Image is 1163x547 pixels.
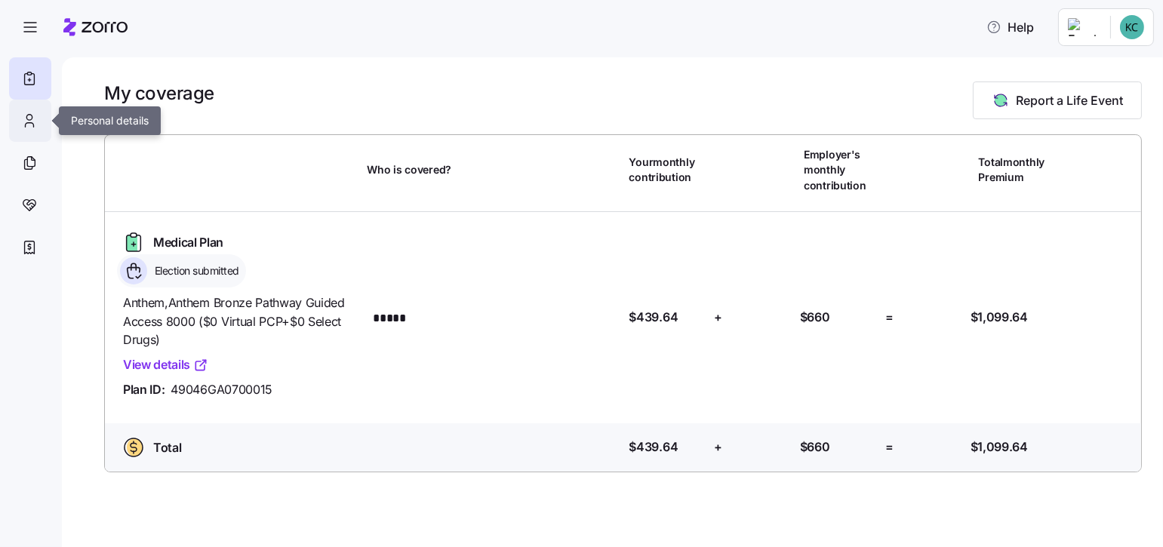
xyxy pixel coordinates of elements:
[971,438,1028,456] span: $1,099.64
[150,263,239,278] span: Election submitted
[153,438,181,457] span: Total
[1016,91,1123,109] span: Report a Life Event
[629,308,678,327] span: $439.64
[171,380,272,399] span: 49046GA0700015
[123,355,208,374] a: View details
[800,308,830,327] span: $660
[973,81,1142,119] button: Report a Life Event
[974,12,1046,42] button: Help
[979,155,1054,186] span: Total monthly Premium
[1120,15,1144,39] img: c1121e28a5c8381fe0dc3f30f92732fc
[367,162,451,177] span: Who is covered?
[1068,18,1098,36] img: Employer logo
[123,293,355,349] span: Anthem , Anthem Bronze Pathway Guided Access 8000 ($0 Virtual PCP+$0 Select Drugs)
[104,81,214,105] h1: My coverage
[986,18,1034,36] span: Help
[885,308,894,327] span: =
[800,438,830,456] span: $660
[715,308,723,327] span: +
[153,233,223,252] span: Medical Plan
[123,380,165,399] span: Plan ID:
[804,147,879,193] span: Employer's monthly contribution
[885,438,894,456] span: =
[629,438,678,456] span: $439.64
[629,155,705,186] span: Your monthly contribution
[971,308,1028,327] span: $1,099.64
[715,438,723,456] span: +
